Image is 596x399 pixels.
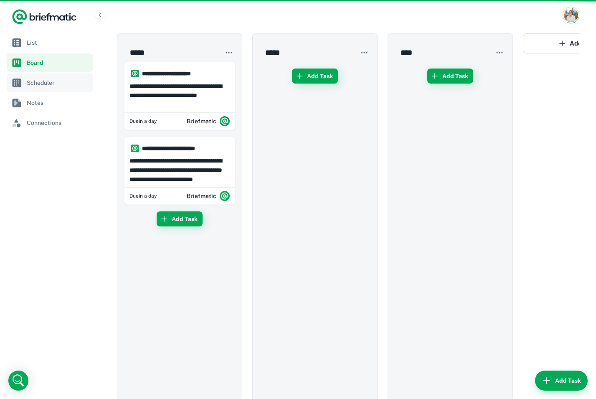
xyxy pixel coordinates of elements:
span: Sunday, Sep 14 [129,192,157,200]
button: Account button [563,7,579,23]
a: Notes [7,94,93,112]
img: https://app.briefmatic.com/assets/integrations/system.png [131,70,139,77]
a: Scheduler [7,74,93,92]
div: Briefmatic [187,113,230,130]
span: Sunday, Sep 14 [129,117,157,125]
h6: Briefmatic [187,117,216,126]
a: Board [7,53,93,72]
a: List [7,33,93,52]
button: Add Task [157,211,203,226]
a: Logo [12,8,77,25]
img: system.png [220,116,230,126]
span: Scheduler [27,78,90,87]
span: Connections [27,118,90,127]
img: system.png [220,191,230,201]
button: Add Task [292,69,338,84]
button: Add Task [535,371,588,391]
button: Add Task [427,69,473,84]
img: Carson Long [564,8,578,22]
img: https://app.briefmatic.com/assets/integrations/system.png [131,145,139,152]
span: Board [27,58,90,67]
h6: Briefmatic [187,191,216,201]
span: Notes [27,98,90,107]
div: Briefmatic [187,188,230,204]
a: Connections [7,114,93,132]
div: Open Intercom Messenger [8,371,28,391]
span: List [27,38,90,47]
